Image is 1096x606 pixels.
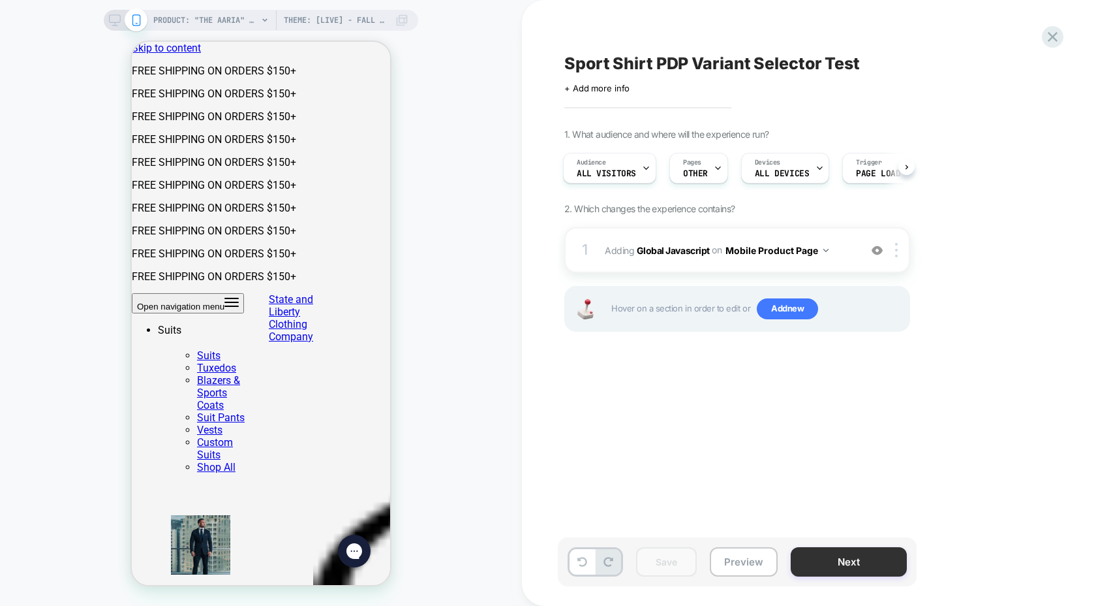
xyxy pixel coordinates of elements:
[683,158,701,167] span: Pages
[611,298,902,319] span: Hover on a section in order to edit or
[791,547,907,577] button: Next
[284,10,388,31] span: Theme: [LIVE] - Fall - Variant Structure - [DATE]
[564,54,860,73] span: Sport Shirt PDP Variant Selector Test
[755,169,809,178] span: ALL DEVICES
[856,158,881,167] span: Trigger
[856,169,900,178] span: Page Load
[725,241,829,260] button: Mobile Product Page
[895,243,898,257] img: close
[579,237,592,263] div: 1
[712,242,722,258] span: on
[577,158,606,167] span: Audience
[823,249,829,252] img: down arrow
[605,241,853,260] span: Adding
[564,83,630,93] span: + Add more info
[637,244,710,255] b: Global Javascript
[710,547,778,577] button: Preview
[757,298,818,319] span: Add new
[636,547,697,577] button: Save
[572,299,598,319] img: Joystick
[577,169,636,178] span: All Visitors
[755,158,780,167] span: Devices
[564,129,769,140] span: 1. What audience and where will the experience run?
[153,10,258,31] span: PRODUCT: "The Aaria" Sport Shirt - Light Grey Bengal Stripe
[872,245,883,256] img: crossed eye
[564,203,735,214] span: 2. Which changes the experience contains?
[683,169,708,178] span: OTHER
